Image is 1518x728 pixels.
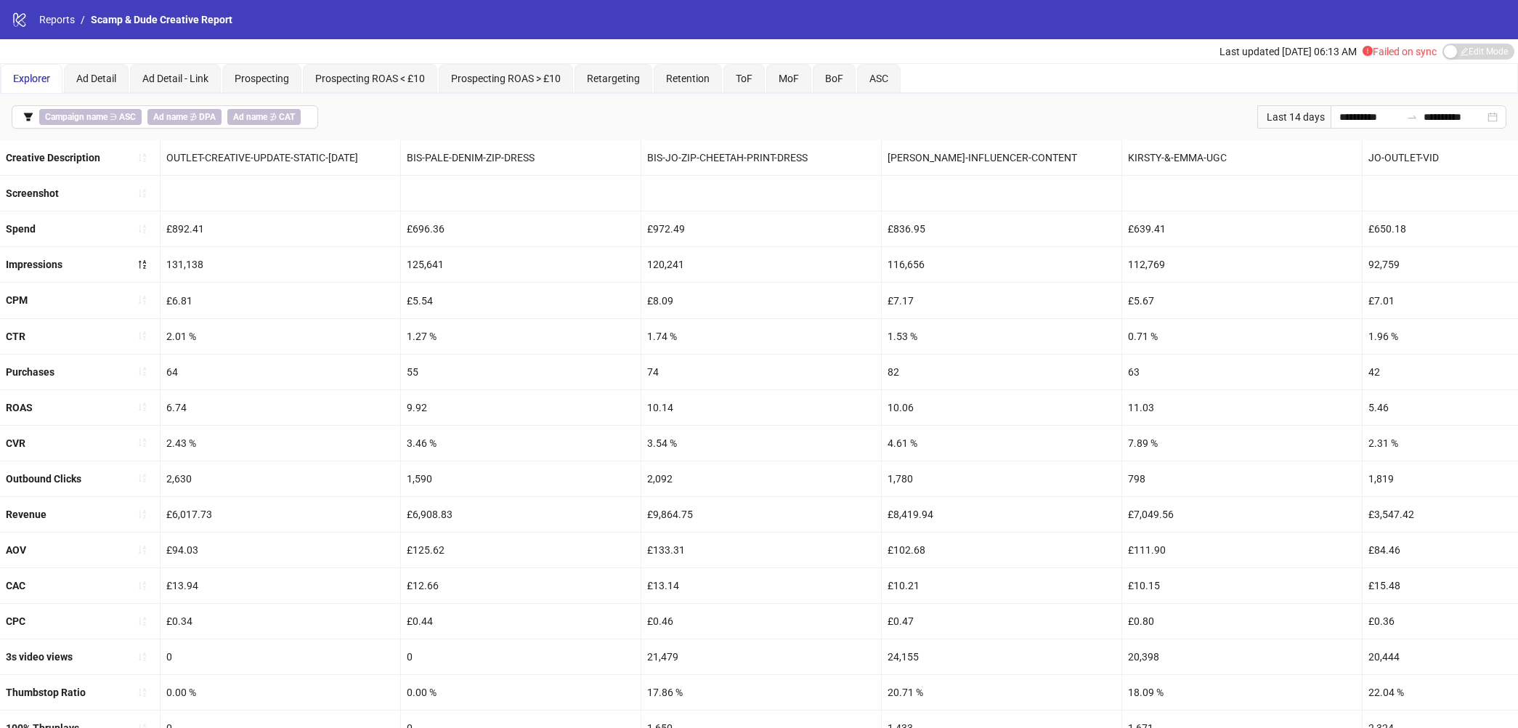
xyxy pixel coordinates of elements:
[882,604,1121,639] div: £0.47
[161,390,400,425] div: 6.74
[137,224,147,234] span: sort-ascending
[161,639,400,674] div: 0
[401,568,641,603] div: £12.66
[36,12,78,28] a: Reports
[137,295,147,305] span: sort-ascending
[1406,111,1418,123] span: swap-right
[1122,604,1362,639] div: £0.80
[227,109,301,125] span: ∌
[641,283,881,318] div: £8.09
[882,283,1121,318] div: £7.17
[1122,675,1362,710] div: 18.09 %
[6,402,33,413] b: ROAS
[137,259,147,270] span: sort-descending
[882,426,1121,461] div: 4.61 %
[1122,283,1362,318] div: £5.67
[142,73,208,84] span: Ad Detail - Link
[137,437,147,448] span: sort-ascending
[161,140,400,175] div: OUTLET-CREATIVE-UPDATE-STATIC-[DATE]
[6,687,86,698] b: Thumbstop Ratio
[1257,105,1331,129] div: Last 14 days
[137,687,147,697] span: sort-ascending
[401,283,641,318] div: £5.54
[161,355,400,389] div: 64
[1122,355,1362,389] div: 63
[401,390,641,425] div: 9.92
[161,568,400,603] div: £13.94
[137,331,147,341] span: sort-ascending
[666,73,710,84] span: Retention
[1122,140,1362,175] div: KIRSTY-&-EMMA-UGC
[882,461,1121,496] div: 1,780
[279,112,295,122] b: CAT
[641,247,881,282] div: 120,241
[315,73,425,84] span: Prospecting ROAS < £10
[641,675,881,710] div: 17.86 %
[119,112,136,122] b: ASC
[137,402,147,412] span: sort-ascending
[6,294,28,306] b: CPM
[882,247,1121,282] div: 116,656
[641,461,881,496] div: 2,092
[161,247,400,282] div: 131,138
[882,355,1121,389] div: 82
[401,497,641,532] div: £6,908.83
[199,112,216,122] b: DPA
[779,73,799,84] span: MoF
[882,140,1121,175] div: [PERSON_NAME]-INFLUENCER-CONTENT
[401,675,641,710] div: 0.00 %
[13,73,50,84] span: Explorer
[6,223,36,235] b: Spend
[869,73,888,84] span: ASC
[137,366,147,376] span: sort-ascending
[641,604,881,639] div: £0.46
[1122,319,1362,354] div: 0.71 %
[401,319,641,354] div: 1.27 %
[6,580,25,591] b: CAC
[401,461,641,496] div: 1,590
[882,390,1121,425] div: 10.06
[641,211,881,246] div: £972.49
[1122,497,1362,532] div: £7,049.56
[6,651,73,663] b: 3s video views
[137,188,147,198] span: sort-ascending
[23,112,33,122] span: filter
[76,73,116,84] span: Ad Detail
[1122,426,1362,461] div: 7.89 %
[1122,247,1362,282] div: 112,769
[6,615,25,627] b: CPC
[6,366,54,378] b: Purchases
[12,105,318,129] button: Campaign name ∋ ASCAd name ∌ DPAAd name ∌ CAT
[641,639,881,674] div: 21,479
[401,604,641,639] div: £0.44
[6,152,100,163] b: Creative Description
[641,319,881,354] div: 1.74 %
[153,112,187,122] b: Ad name
[137,473,147,483] span: sort-ascending
[1406,111,1418,123] span: to
[161,461,400,496] div: 2,630
[137,581,147,591] span: sort-ascending
[81,12,85,28] li: /
[401,355,641,389] div: 55
[6,187,59,199] b: Screenshot
[641,568,881,603] div: £13.14
[1122,568,1362,603] div: £10.15
[401,140,641,175] div: BIS-PALE-DENIM-ZIP-DRESS
[161,211,400,246] div: £892.41
[6,259,62,270] b: Impressions
[1363,46,1437,57] span: Failed on sync
[641,426,881,461] div: 3.54 %
[401,247,641,282] div: 125,641
[401,426,641,461] div: 3.46 %
[1122,461,1362,496] div: 798
[6,509,46,520] b: Revenue
[882,211,1121,246] div: £836.95
[882,497,1121,532] div: £8,419.94
[147,109,222,125] span: ∌
[882,675,1121,710] div: 20.71 %
[1363,46,1373,56] span: exclamation-circle
[161,533,400,567] div: £94.03
[137,616,147,626] span: sort-ascending
[1219,46,1357,57] span: Last updated [DATE] 06:13 AM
